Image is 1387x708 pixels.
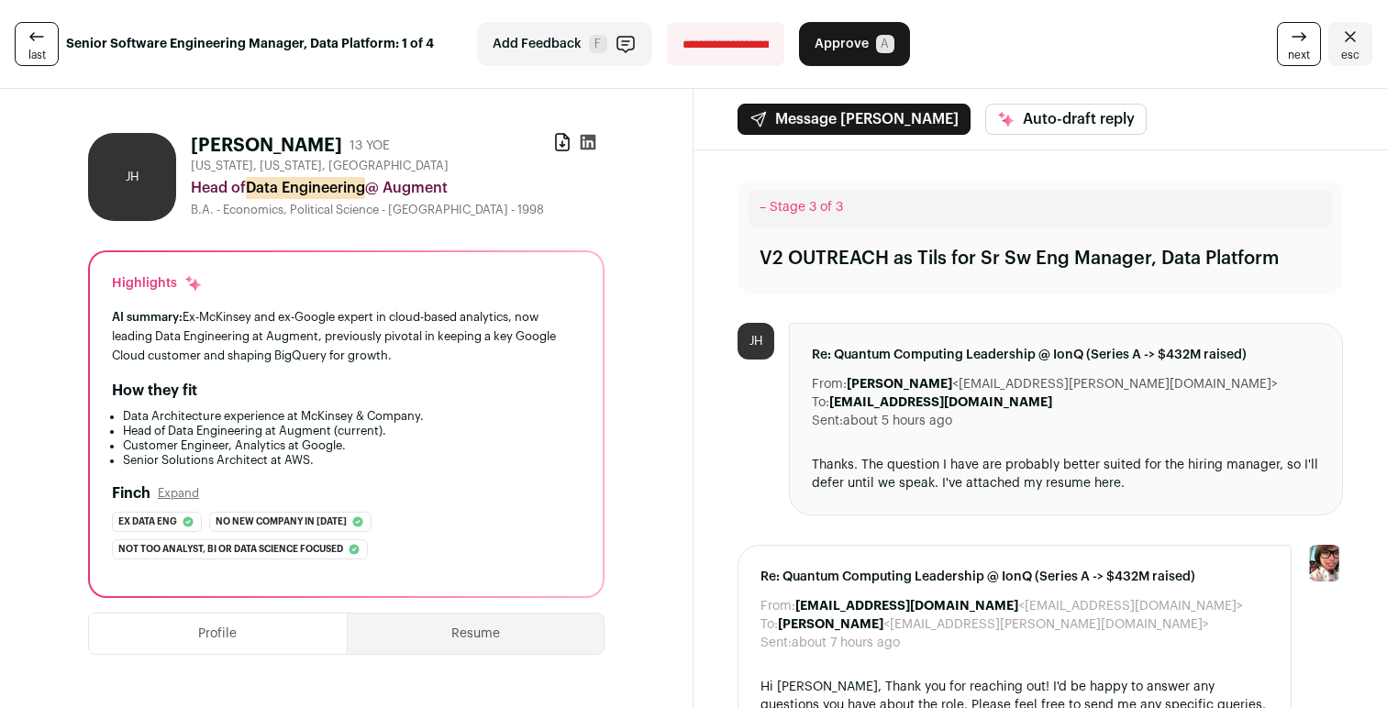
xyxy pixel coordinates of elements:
button: Add Feedback F [477,22,652,66]
a: next [1277,22,1321,66]
span: next [1288,48,1310,62]
div: Highlights [112,274,203,293]
dt: From: [812,375,847,393]
dd: <[EMAIL_ADDRESS][DOMAIN_NAME]> [795,597,1243,615]
b: [EMAIL_ADDRESS][DOMAIN_NAME] [829,396,1052,409]
a: last [15,22,59,66]
div: B.A. - Economics, Political Science - [GEOGRAPHIC_DATA] - 1998 [191,203,605,217]
dd: <[EMAIL_ADDRESS][PERSON_NAME][DOMAIN_NAME]> [778,615,1209,634]
span: Re: Quantum Computing Leadership @ IonQ (Series A -> $432M raised) [760,568,1269,586]
dt: Sent: [760,634,792,652]
span: Stage 3 of 3 [770,201,843,214]
b: [EMAIL_ADDRESS][DOMAIN_NAME] [795,600,1018,613]
button: Resume [348,614,605,654]
span: [US_STATE], [US_STATE], [GEOGRAPHIC_DATA] [191,159,449,173]
dt: From: [760,597,795,615]
span: AI summary: [112,311,183,323]
div: 13 YOE [350,137,390,155]
dt: To: [812,393,829,412]
span: F [589,35,607,53]
span: Approve [815,35,869,53]
span: A [876,35,894,53]
li: Customer Engineer, Analytics at Google. [123,438,581,453]
span: Not too analyst, bi or data science focused [118,540,343,559]
mark: Data Engineering [246,177,365,199]
dd: about 7 hours ago [792,634,900,652]
span: Add Feedback [493,35,582,53]
b: [PERSON_NAME] [847,378,952,391]
span: – [760,201,766,214]
span: esc [1341,48,1359,62]
li: Senior Solutions Architect at AWS. [123,453,581,468]
img: 14759586-medium_jpg [1306,545,1343,581]
li: Data Architecture experience at McKinsey & Company. [123,409,581,424]
dt: To: [760,615,778,634]
div: Thanks. The question I have are probably better suited for the hiring manager, so I'll defer unti... [812,456,1320,492]
button: Expand [158,486,199,501]
div: V2 OUTREACH as Tils for Sr Sw Eng Manager, Data Platform [760,246,1279,271]
h2: Finch [112,482,150,504]
div: Ex-McKinsey and ex-Google expert in cloud-based analytics, now leading Data Engineering at Augmen... [112,307,581,365]
h1: [PERSON_NAME] [191,133,342,159]
strong: Senior Software Engineering Manager, Data Platform: 1 of 4 [66,35,434,53]
li: Head of Data Engineering at Augment (current). [123,424,581,438]
div: JH [738,323,774,360]
div: JH [88,133,176,221]
b: [PERSON_NAME] [778,618,883,631]
dt: Sent: [812,412,843,430]
dd: <[EMAIL_ADDRESS][PERSON_NAME][DOMAIN_NAME]> [847,375,1278,393]
button: Auto-draft reply [985,104,1147,135]
span: Re: Quantum Computing Leadership @ IonQ (Series A -> $432M raised) [812,346,1320,364]
span: No new company in [DATE] [216,513,347,531]
button: Message [PERSON_NAME] [738,104,971,135]
dd: about 5 hours ago [843,412,952,430]
button: Approve A [799,22,910,66]
div: Head of @ Augment [191,177,605,199]
a: Close [1328,22,1372,66]
span: Ex data eng [118,513,177,531]
span: last [28,48,46,62]
h2: How they fit [112,380,197,402]
button: Profile [89,614,347,654]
